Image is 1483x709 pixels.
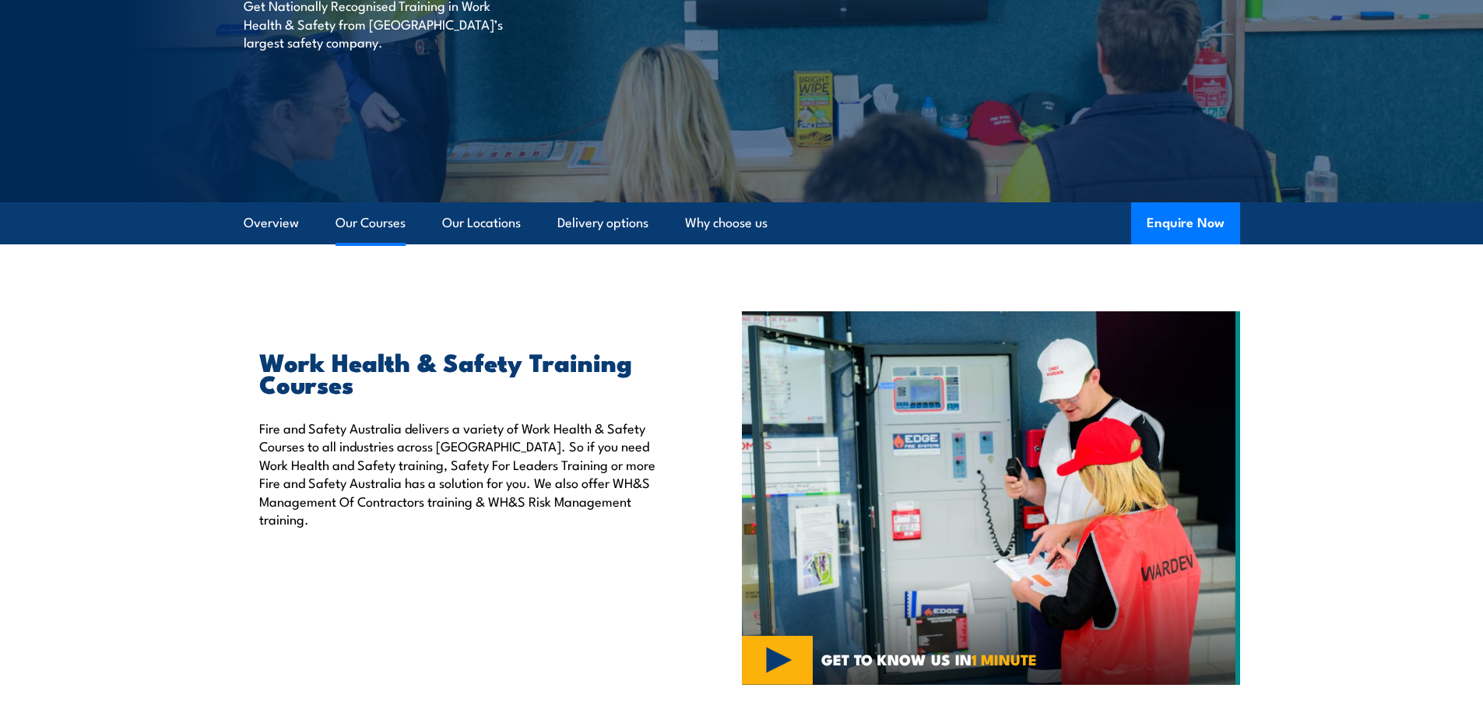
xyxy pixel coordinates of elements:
[259,419,670,528] p: Fire and Safety Australia delivers a variety of Work Health & Safety Courses to all industries ac...
[442,202,521,244] a: Our Locations
[557,202,648,244] a: Delivery options
[244,202,299,244] a: Overview
[821,652,1037,666] span: GET TO KNOW US IN
[972,648,1037,670] strong: 1 MINUTE
[742,311,1240,685] img: Workplace Health & Safety COURSES
[336,202,406,244] a: Our Courses
[1131,202,1240,244] button: Enquire Now
[259,350,670,394] h2: Work Health & Safety Training Courses
[685,202,768,244] a: Why choose us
